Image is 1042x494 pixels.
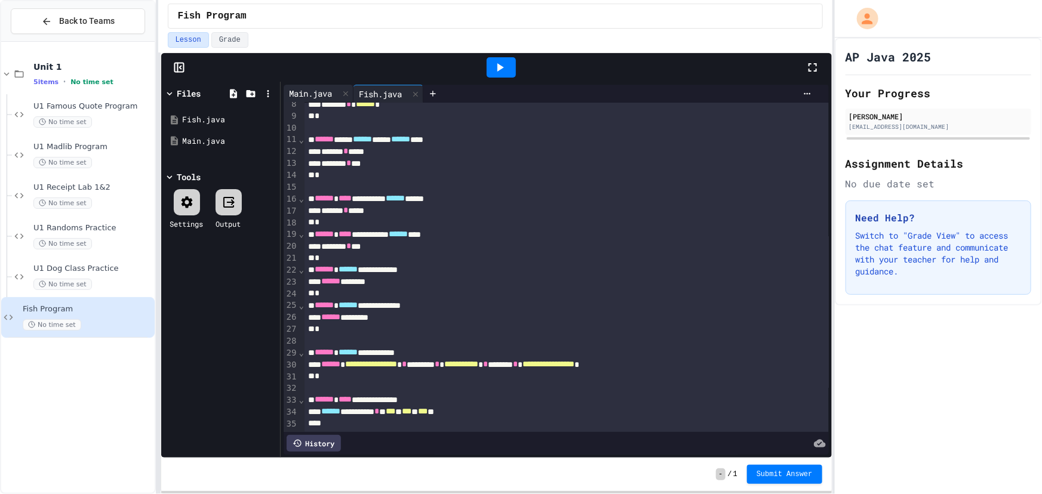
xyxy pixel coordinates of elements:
h2: Your Progress [846,85,1031,101]
div: Main.java [284,87,339,100]
div: 18 [284,217,299,229]
div: 30 [284,359,299,371]
span: Submit Answer [757,470,813,479]
div: Fish.java [354,88,408,100]
span: Back to Teams [59,15,115,27]
div: 17 [284,205,299,217]
div: 29 [284,347,299,359]
span: 1 [733,470,737,479]
div: Output [216,218,241,229]
div: Settings [170,218,204,229]
div: No due date set [846,177,1031,191]
span: Fold line [298,194,304,203]
p: Switch to "Grade View" to access the chat feature and communicate with your teacher for help and ... [856,230,1021,277]
div: Tools [177,171,201,183]
div: 31 [284,371,299,383]
div: 34 [284,406,299,418]
span: U1 Dog Class Practice [33,264,152,274]
div: 21 [284,252,299,264]
span: No time set [70,78,113,86]
div: 10 [284,122,299,134]
div: 24 [284,288,299,300]
h1: AP Java 2025 [846,48,932,65]
span: Fold line [298,395,304,405]
div: 36 [284,430,299,441]
span: U1 Famous Quote Program [33,101,152,112]
div: 20 [284,240,299,252]
span: Unit 1 [33,61,152,72]
span: Fold line [298,265,304,274]
div: History [287,435,341,452]
span: Fold line [298,301,304,310]
div: 16 [284,193,299,205]
div: 25 [284,300,299,311]
div: Files [177,87,201,100]
div: 13 [284,158,299,169]
span: No time set [33,157,92,168]
span: No time set [33,238,92,249]
div: My Account [844,5,881,32]
div: 11 [284,134,299,146]
span: • [63,77,66,87]
span: Fish Program [178,9,247,23]
span: Fold line [298,348,304,357]
div: 32 [284,382,299,394]
span: / [728,470,732,479]
span: U1 Randoms Practice [33,223,152,233]
span: No time set [33,116,92,128]
div: Fish.java [183,114,276,126]
span: No time set [23,319,81,331]
button: Back to Teams [11,8,145,34]
div: [EMAIL_ADDRESS][DOMAIN_NAME] [849,122,1028,131]
span: Fish Program [23,304,152,314]
span: Fold line [298,229,304,239]
div: 15 [284,181,299,193]
span: No time set [33,279,92,290]
div: 22 [284,264,299,276]
div: 28 [284,335,299,347]
div: 9 [284,110,299,122]
div: 27 [284,323,299,335]
h2: Assignment Details [846,155,1031,172]
div: 33 [284,394,299,406]
span: 5 items [33,78,59,86]
div: 19 [284,229,299,240]
span: U1 Madlib Program [33,142,152,152]
span: No time set [33,197,92,209]
span: Fold line [298,135,304,144]
div: 8 [284,98,299,110]
div: 14 [284,169,299,181]
span: U1 Receipt Lab 1&2 [33,183,152,193]
button: Submit Answer [747,465,822,484]
div: [PERSON_NAME] [849,111,1028,122]
div: 35 [284,418,299,430]
div: Main.java [284,85,354,103]
button: Grade [211,32,248,48]
div: 23 [284,276,299,288]
button: Lesson [168,32,209,48]
h3: Need Help? [856,211,1021,225]
div: 26 [284,311,299,323]
div: Fish.java [354,85,423,103]
div: 12 [284,146,299,158]
span: - [716,468,725,480]
div: Main.java [183,135,276,147]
